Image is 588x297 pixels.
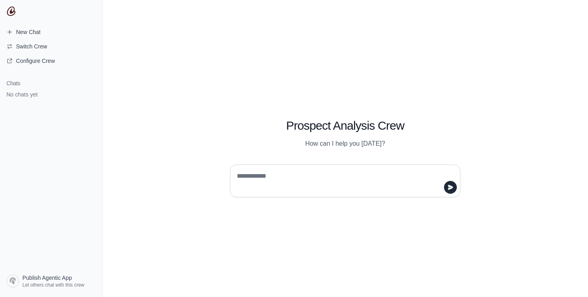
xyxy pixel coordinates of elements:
span: Let others chat with this crew [22,282,84,288]
button: Switch Crew [3,40,99,53]
p: How can I help you [DATE]? [230,139,460,148]
a: Configure Crew [3,54,99,67]
img: CrewAI Logo [6,6,16,16]
a: Publish Agentic App Let others chat with this crew [3,271,99,291]
a: New Chat [3,26,99,38]
span: New Chat [16,28,40,36]
span: Publish Agentic App [22,274,72,282]
span: Switch Crew [16,42,47,50]
span: Configure Crew [16,57,55,65]
h1: Prospect Analysis Crew [230,118,460,133]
